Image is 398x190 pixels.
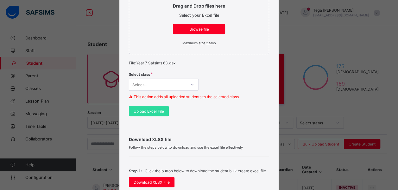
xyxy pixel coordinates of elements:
p: Drag and Drop files here [173,3,225,9]
span: Browse file [178,27,220,32]
span: Download XLSX file [129,137,269,142]
small: Maximum size 2.5mb [182,41,216,45]
p: Click the button below to download the student bulk create excel file [145,169,266,173]
p: File: Year 7 Safsims 63.xlsx [129,61,269,65]
div: Select... [132,79,147,91]
span: Upload Excel File [134,109,164,114]
span: Select class [129,72,150,77]
span: Follow the steps below to download and use the excel file effectively [129,145,269,150]
span: Step 1: [129,169,142,173]
span: Download XLSX File [134,180,170,185]
span: Select your Excel file [179,13,219,18]
p: ⚠ This action adds all uploaded students to the selected class [129,94,269,99]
